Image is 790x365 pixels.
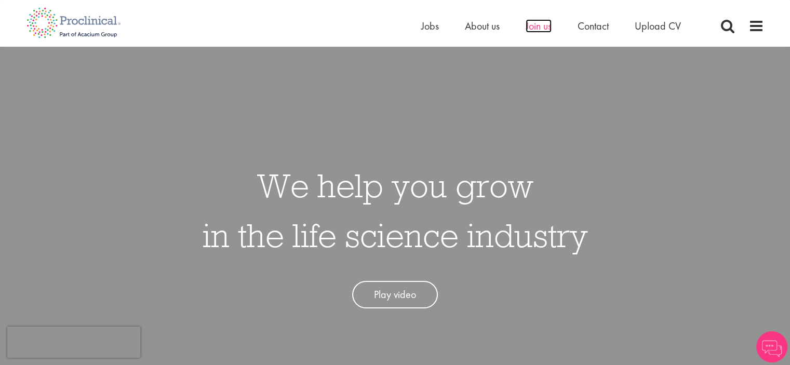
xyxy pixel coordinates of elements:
[635,19,681,33] a: Upload CV
[352,281,438,308] a: Play video
[578,19,609,33] a: Contact
[421,19,439,33] a: Jobs
[526,19,552,33] a: Join us
[203,160,588,260] h1: We help you grow in the life science industry
[756,331,787,362] img: Chatbot
[465,19,500,33] a: About us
